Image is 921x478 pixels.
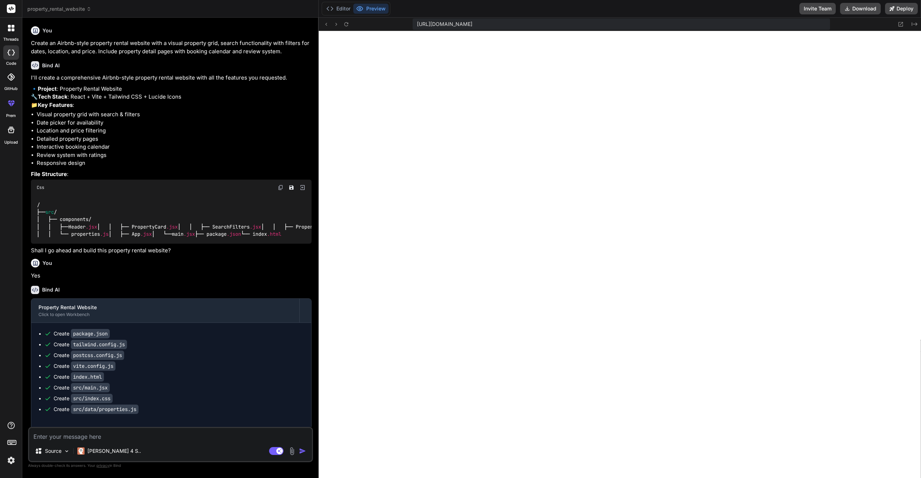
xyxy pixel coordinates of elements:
[71,361,115,371] code: vite.config.js
[353,4,389,14] button: Preview
[286,182,296,193] button: Save file
[38,312,292,317] div: Click to open Workbench
[31,85,312,109] p: 🔹 : Property Rental Website 🔧 : React + Vite + Tailwind CSS + Lucide Icons 📁 :
[227,231,241,238] span: .json
[299,184,306,191] img: Open in Browser
[54,395,113,402] div: Create
[6,113,16,119] label: prem
[77,447,85,455] img: Claude 4 Sonnet
[250,224,261,230] span: .jsx
[267,231,281,238] span: .html
[28,462,313,469] p: Always double-check its answers. Your in Bind
[71,383,110,392] code: src/main.jsx
[417,21,472,28] span: [URL][DOMAIN_NAME]
[54,341,127,348] div: Create
[54,352,124,359] div: Create
[140,231,152,238] span: .jsx
[37,185,44,190] span: Css
[37,143,312,151] li: Interactive booking calendar
[27,5,91,13] span: property_rental_website
[6,60,16,67] label: code
[31,74,312,82] p: I'll create a comprehensive Airbnb-style property rental website with all the features you reques...
[31,272,312,280] p: Yes
[96,463,109,468] span: privacy
[37,119,312,127] li: Date picker for availability
[323,4,353,14] button: Editor
[799,3,836,14] button: Invite Team
[38,304,292,311] div: Property Rental Website
[37,201,555,238] code: / ├── / │ ├── components/ │ │ ├── │ │ ├── PropertyCard │ │ ├── SearchFilters │ │ ├── PropertyDeta...
[37,111,312,119] li: Visual property grid with search & filters
[31,171,67,177] strong: File Structure
[299,447,306,455] img: icon
[31,170,312,179] p: :
[54,330,110,337] div: Create
[37,127,312,135] li: Location and price filtering
[45,447,62,455] p: Source
[71,351,124,360] code: postcss.config.js
[100,231,109,238] span: .js
[31,299,299,323] button: Property Rental WebsiteClick to open Workbench
[71,329,110,338] code: package.json
[68,224,86,230] span: Header
[42,62,60,69] h6: Bind AI
[42,286,60,293] h6: Bind AI
[4,86,18,92] label: GitHub
[54,406,139,413] div: Create
[37,135,312,143] li: Detailed property pages
[64,448,70,454] img: Pick Models
[71,394,113,403] code: src/index.css
[37,159,312,167] li: Responsive design
[54,384,110,391] div: Create
[42,260,52,267] h6: You
[87,447,141,455] p: [PERSON_NAME] 4 S..
[38,93,68,100] strong: Tech Stack
[288,447,296,455] img: attachment
[71,372,104,382] code: index.html
[38,85,57,92] strong: Project
[54,373,104,380] div: Create
[71,405,139,414] code: src/data/properties.js
[172,231,183,238] span: main
[183,231,195,238] span: .jsx
[45,209,54,215] span: src
[31,247,312,255] p: Shall I go ahead and build this property rental website?
[38,102,73,108] strong: Key Features
[31,39,312,55] p: Create an Airbnb-style property rental website with a visual property grid, search functionality ...
[166,224,178,230] span: .jsx
[86,224,97,230] span: .jsx
[319,31,921,478] iframe: Preview
[54,362,115,370] div: Create
[4,139,18,145] label: Upload
[885,3,918,14] button: Deploy
[278,185,283,190] img: copy
[37,151,312,159] li: Review system with ratings
[840,3,881,14] button: Download
[42,27,52,34] h6: You
[3,36,19,42] label: threads
[71,340,127,349] code: tailwind.config.js
[5,454,17,466] img: settings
